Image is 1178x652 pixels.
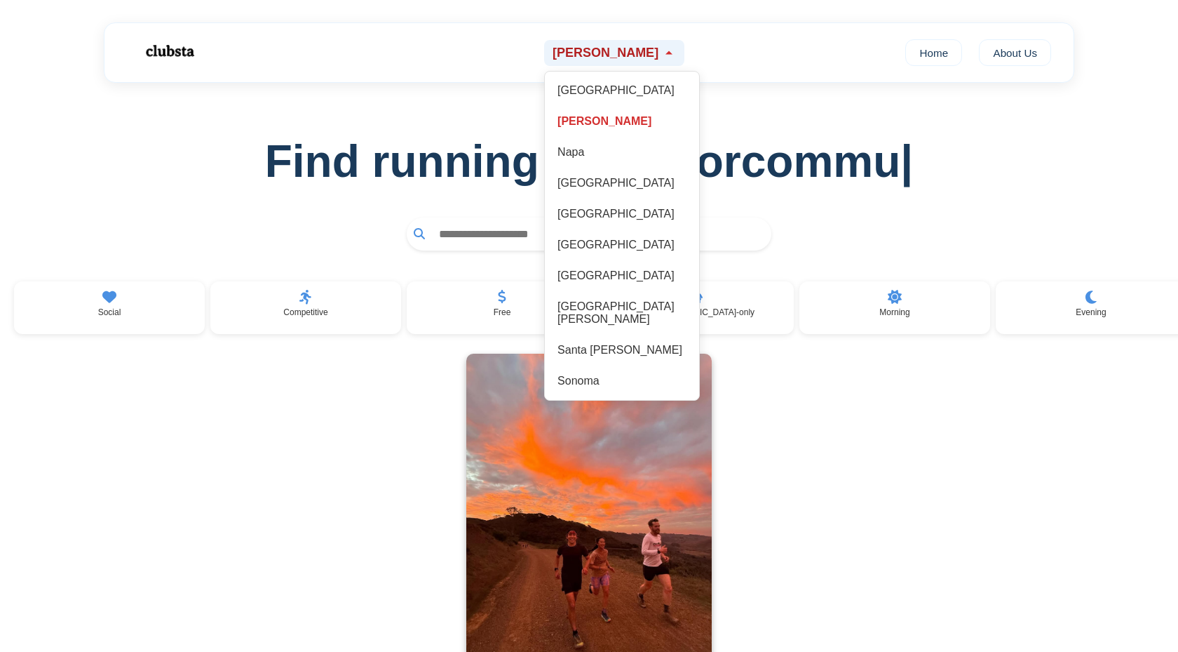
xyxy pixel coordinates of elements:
[552,369,692,393] div: Sonoma
[552,264,692,288] div: [GEOGRAPHIC_DATA]
[1076,307,1106,317] p: Evening
[552,202,692,226] div: [GEOGRAPHIC_DATA]
[494,307,511,317] p: Free
[552,109,692,133] div: [PERSON_NAME]
[979,39,1051,66] a: About Us
[552,171,692,195] div: [GEOGRAPHIC_DATA]
[283,307,327,317] p: Competitive
[552,338,692,362] div: Santa [PERSON_NAME]
[552,233,692,257] div: [GEOGRAPHIC_DATA]
[741,135,914,187] span: commu
[879,307,909,317] p: Morning
[905,39,962,66] a: Home
[553,46,658,60] span: [PERSON_NAME]
[22,135,1156,187] h1: Find running clubs for
[98,307,121,317] p: Social
[900,136,913,187] span: |
[127,34,211,69] img: Logo
[552,295,692,331] div: [GEOGRAPHIC_DATA][PERSON_NAME]
[552,79,692,102] div: [GEOGRAPHIC_DATA]
[552,140,692,164] div: Napa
